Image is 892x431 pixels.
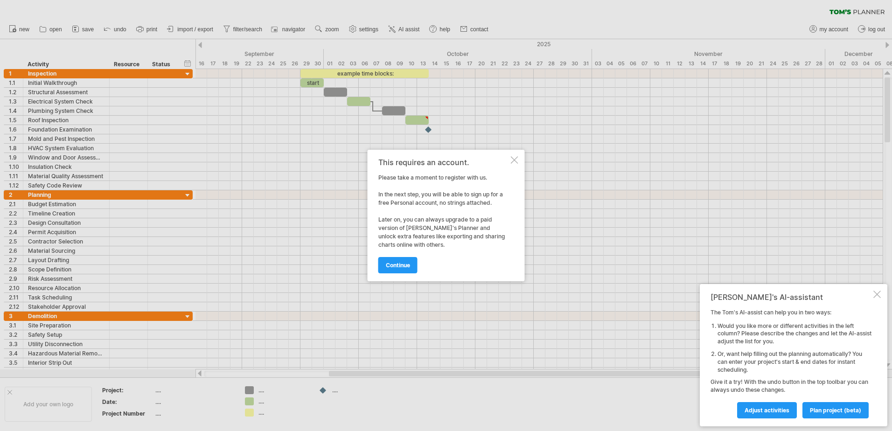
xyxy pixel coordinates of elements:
span: Adjust activities [745,407,789,414]
a: Adjust activities [737,402,797,418]
div: This requires an account. [378,158,509,167]
div: Please take a moment to register with us. In the next step, you will be able to sign up for a fre... [378,158,509,273]
li: Would you like more or different activities in the left column? Please describe the changes and l... [718,322,871,346]
span: plan project (beta) [810,407,861,414]
span: continue [386,262,410,269]
a: continue [378,257,418,273]
div: [PERSON_NAME]'s AI-assistant [711,292,871,302]
div: The Tom's AI-assist can help you in two ways: Give it a try! With the undo button in the top tool... [711,309,871,418]
a: plan project (beta) [802,402,869,418]
li: Or, want help filling out the planning automatically? You can enter your project's start & end da... [718,350,871,374]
